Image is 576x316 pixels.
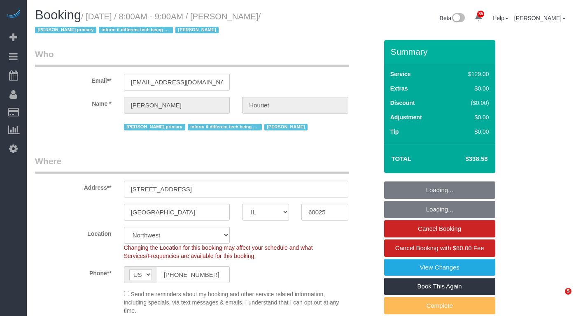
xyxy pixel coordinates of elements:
[390,128,399,136] label: Tip
[384,259,495,276] a: View Changes
[471,8,487,26] a: 85
[35,8,81,22] span: Booking
[492,15,508,21] a: Help
[451,128,489,136] div: $0.00
[391,47,491,56] h3: Summary
[565,288,571,295] span: 5
[188,124,262,130] span: inform if different tech being sent
[514,15,566,21] a: [PERSON_NAME]
[264,124,308,130] span: [PERSON_NAME]
[392,155,412,162] strong: Total
[384,278,495,295] a: Book This Again
[242,97,348,114] input: Last Name*
[99,27,173,33] span: inform if different tech being sent
[477,11,484,17] span: 85
[390,113,422,121] label: Adjustment
[451,13,465,24] img: New interface
[390,99,415,107] label: Discount
[175,27,219,33] span: [PERSON_NAME]
[384,239,495,257] a: Cancel Booking with $80.00 Fee
[440,15,465,21] a: Beta
[451,84,489,93] div: $0.00
[451,99,489,107] div: ($0.00)
[451,70,489,78] div: $129.00
[124,244,313,259] span: Changing the Location for this booking may affect your schedule and what Services/Frequencies are...
[451,113,489,121] div: $0.00
[301,204,348,221] input: Zip Code**
[390,70,411,78] label: Service
[548,288,568,308] iframe: Intercom live chat
[124,97,230,114] input: First Name**
[395,244,484,251] span: Cancel Booking with $80.00 Fee
[384,220,495,237] a: Cancel Booking
[35,48,349,67] legend: Who
[124,124,185,130] span: [PERSON_NAME] primary
[29,227,118,238] label: Location
[29,97,118,108] label: Name *
[35,12,261,35] small: / [DATE] / 8:00AM - 9:00AM / [PERSON_NAME]
[124,291,339,314] span: Send me reminders about my booking and other service related information, including specials, via...
[35,27,96,33] span: [PERSON_NAME] primary
[35,155,349,174] legend: Where
[5,8,21,20] img: Automaid Logo
[390,84,408,93] label: Extras
[441,156,487,163] h4: $338.58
